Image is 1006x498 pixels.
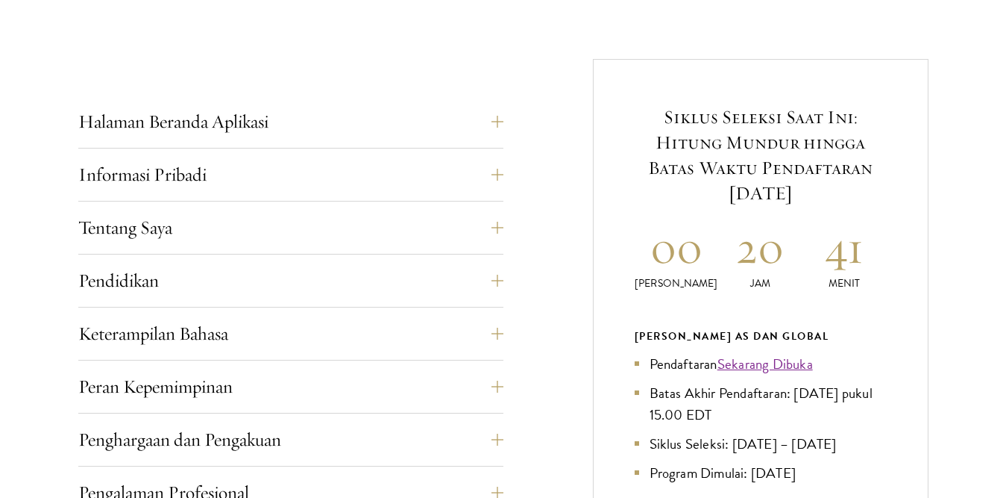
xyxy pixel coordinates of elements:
font: Peran Kepemimpinan [78,375,233,398]
font: Siklus Seleksi: [DATE] – [DATE] [650,433,837,455]
a: Sekarang Dibuka [717,353,813,375]
font: Siklus Seleksi Saat Ini: Hitung Mundur hingga Batas Waktu Pendaftaran [DATE] [648,105,873,205]
font: Pendidikan [78,269,159,292]
h2: 00 [635,220,719,276]
button: Peran Kepemimpinan [78,369,503,405]
h2: 41 [802,220,887,276]
font: Pendaftaran [650,353,717,375]
font: Informasi Pribadi [78,163,207,186]
h2: 20 [718,220,802,276]
font: Jam [750,276,770,291]
button: Pendidikan [78,263,503,299]
font: Keterampilan Bahasa [78,322,228,345]
button: Tentang Saya [78,210,503,246]
font: Halaman Beranda Aplikasi [78,110,268,133]
font: Tentang Saya [78,216,172,239]
font: Program Dimulai: [DATE] [650,462,796,484]
font: Penghargaan dan Pengakuan [78,428,281,451]
button: Halaman Beranda Aplikasi [78,104,503,140]
font: Batas Akhir Pendaftaran: [DATE] pukul 15.00 EDT [650,382,873,426]
button: Informasi Pribadi [78,157,503,193]
font: [PERSON_NAME] AS dan Global [635,329,829,344]
font: Menit [829,276,861,291]
button: Penghargaan dan Pengakuan [78,422,503,458]
button: Keterampilan Bahasa [78,316,503,352]
font: [PERSON_NAME] [635,276,717,291]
